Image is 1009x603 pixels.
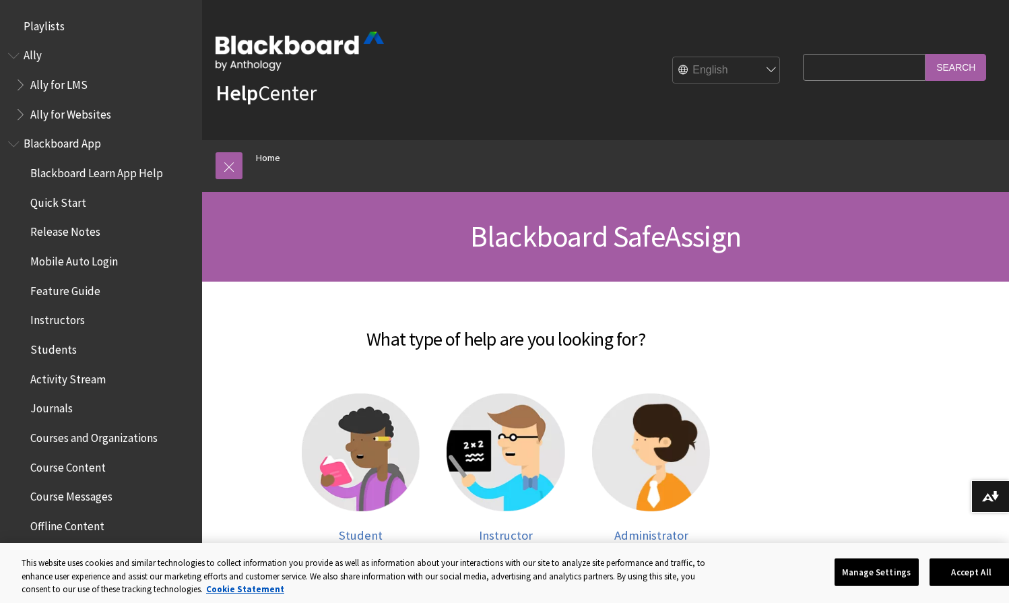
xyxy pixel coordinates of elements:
select: Site Language Selector [673,57,781,84]
a: Instructor help Instructor [447,393,565,543]
span: Blackboard Learn App Help [30,162,163,180]
a: Student help Student [302,393,420,543]
span: Course Messages [30,486,112,504]
span: Instructor [479,528,533,543]
span: Course Content [30,456,106,474]
nav: Book outline for Playlists [8,15,194,38]
span: Ally [24,44,42,63]
span: Playlists [24,15,65,33]
span: Student [339,528,383,543]
a: More information about your privacy, opens in a new tab [206,583,284,595]
span: Release Notes [30,221,100,239]
a: Home [256,150,280,166]
span: Mobile Auto Login [30,250,118,268]
span: Journals [30,398,73,416]
button: Manage Settings [835,558,919,586]
a: Administrator help Administrator [592,393,711,543]
img: Administrator help [592,393,711,512]
span: Ally for Websites [30,103,111,121]
div: This website uses cookies and similar technologies to collect information you provide as well as ... [22,557,707,596]
span: Students [30,338,77,356]
img: Blackboard by Anthology [216,32,384,71]
span: Instructors [30,309,85,327]
span: Blackboard SafeAssign [470,218,741,255]
span: Offline Content [30,515,104,533]
span: Feature Guide [30,280,100,298]
span: Administrator [614,528,688,543]
a: HelpCenter [216,80,317,106]
strong: Help [216,80,258,106]
img: Instructor help [447,393,565,512]
input: Search [925,54,986,80]
span: Ally for LMS [30,73,88,92]
nav: Book outline for Anthology Ally Help [8,44,194,126]
span: Activity Stream [30,368,106,386]
span: Courses and Organizations [30,426,158,445]
span: Blackboard App [24,133,101,151]
img: Student help [302,393,420,512]
span: Quick Start [30,191,86,210]
h2: What type of help are you looking for? [216,309,796,353]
